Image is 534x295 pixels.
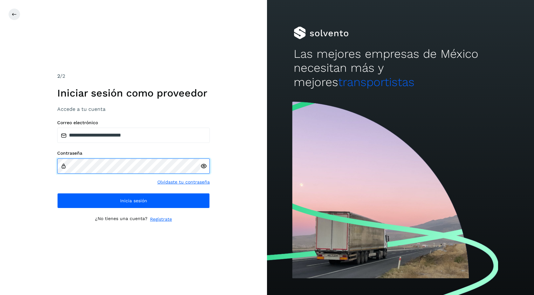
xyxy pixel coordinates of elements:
label: Contraseña [57,151,210,156]
a: Regístrate [150,216,172,223]
a: Olvidaste tu contraseña [157,179,210,185]
span: transportistas [338,75,414,89]
span: Inicia sesión [120,198,147,203]
div: /2 [57,72,210,80]
h3: Accede a tu cuenta [57,106,210,112]
button: Inicia sesión [57,193,210,208]
span: 2 [57,73,60,79]
h1: Iniciar sesión como proveedor [57,87,210,99]
p: ¿No tienes una cuenta? [95,216,147,223]
h2: Las mejores empresas de México necesitan más y mejores [294,47,507,89]
label: Correo electrónico [57,120,210,125]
